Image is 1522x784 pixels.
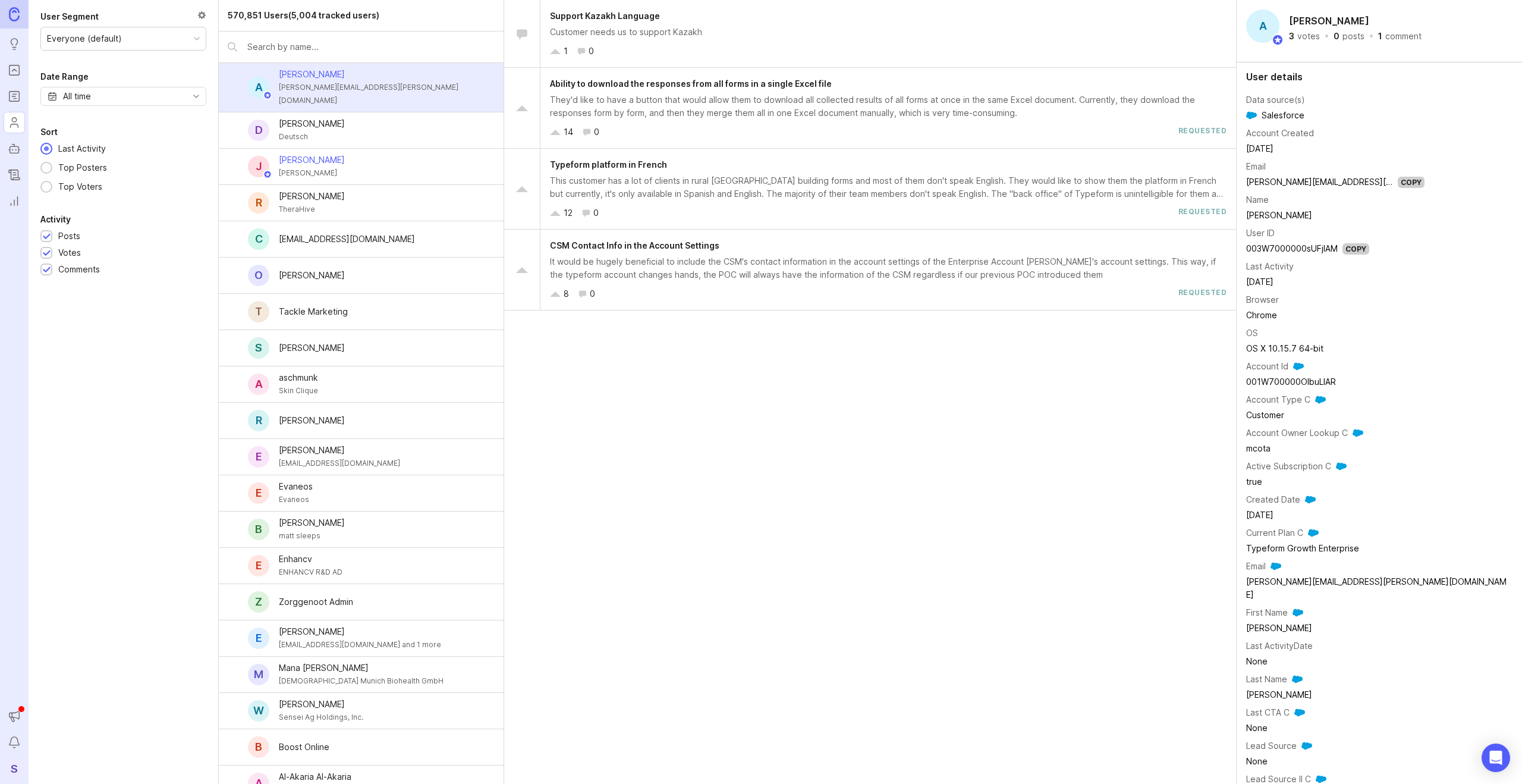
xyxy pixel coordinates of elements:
div: requested [1178,126,1227,139]
div: [PERSON_NAME] [279,68,485,81]
div: User details [1246,72,1512,81]
img: Salesforce logo [1308,528,1319,538]
div: 0 [589,45,594,58]
div: O [248,265,269,286]
div: Sensei Ag Holdings, Inc. [279,711,363,724]
div: Zorggenoot Admin [279,595,353,609]
div: Activity [40,212,71,227]
div: User ID [1246,227,1275,240]
div: Account Type C [1246,393,1310,406]
div: [EMAIL_ADDRESS][DOMAIN_NAME] and 1 more [279,638,441,651]
h2: [PERSON_NAME] [1287,12,1372,30]
div: Boost Online [279,741,329,754]
div: They'd like to have a button that would allow them to download all collected results of all forms... [550,93,1227,120]
div: A [1246,10,1279,43]
div: First Name [1246,606,1288,619]
div: [PERSON_NAME] [279,698,363,711]
div: 8 [564,287,569,300]
div: 3 [1289,32,1294,40]
div: A [248,77,269,98]
div: Account Owner Lookup C [1246,427,1348,440]
div: [EMAIL_ADDRESS][DOMAIN_NAME] [279,457,400,470]
div: [PERSON_NAME] [279,414,345,427]
div: a [248,374,269,395]
input: Search by name... [247,40,495,54]
div: [PERSON_NAME][EMAIL_ADDRESS][PERSON_NAME][DOMAIN_NAME] [1246,575,1512,601]
div: [PERSON_NAME] [1246,688,1512,701]
a: Reporting [4,190,25,212]
div: S [248,337,269,359]
div: [PERSON_NAME] [279,153,345,167]
div: OS [1246,327,1258,340]
div: [PERSON_NAME] [279,167,345,180]
div: [PERSON_NAME] [279,341,345,355]
img: member badge [263,91,272,100]
div: 570,851 Users (5,004 tracked users) [228,9,379,22]
div: mcota [1246,442,1512,455]
div: Account Id [1246,360,1288,373]
div: Enhancv [279,553,342,566]
div: Posts [58,230,80,243]
div: None [1246,722,1512,735]
div: None [1246,755,1512,768]
img: Salesforce logo [1293,361,1304,372]
div: aschmunk [279,371,318,384]
div: e [248,446,269,468]
div: Deutsch [279,130,345,143]
div: M [248,664,269,685]
a: Portal [4,59,25,81]
div: votes [1297,32,1320,40]
div: All time [63,90,91,103]
time: [DATE] [1246,510,1273,520]
div: Customer needs us to support Kazakh [550,26,1227,39]
time: [DATE] [1246,277,1273,287]
div: W [248,700,269,722]
button: Announcements [4,705,25,727]
td: OS X 10.15.7 64-bit [1246,341,1512,356]
div: Copy [1342,243,1369,255]
div: 003W7000000sUFjIAM [1246,242,1338,255]
td: Chrome [1246,308,1512,323]
div: 14 [564,126,573,139]
div: Current Plan C [1246,526,1303,540]
div: [DEMOGRAPHIC_DATA] Munich Biohealth GmbH [279,675,444,688]
a: Changelog [4,164,25,186]
div: requested [1178,287,1227,300]
div: Evaneos [279,493,313,506]
a: Users [4,112,25,133]
div: Z [248,591,269,613]
div: None [1246,655,1512,668]
a: Roadmaps [4,86,25,107]
div: Open Intercom Messenger [1482,744,1510,772]
img: member badge [263,170,272,179]
div: Typeform Growth Enterprise [1246,542,1512,555]
a: [PERSON_NAME][EMAIL_ADDRESS][PERSON_NAME][DOMAIN_NAME] [1246,177,1514,187]
div: Sort [40,125,58,139]
div: · [1368,32,1375,40]
div: Lead Source [1246,739,1297,752]
img: Salesforce logo [1336,461,1347,472]
img: Salesforce logo [1246,110,1257,121]
div: Comments [58,263,100,276]
span: CSM Contact Info in the Account Settings [550,240,719,250]
div: Al-Akaria Al-Akaria [279,770,378,783]
button: Notifications [4,732,25,753]
div: Skin Clique [279,384,318,397]
div: B [248,736,269,758]
div: 0 [593,206,599,219]
a: Ability to download the responses from all forms in a single Excel fileThey'd like to have a butt... [504,68,1236,149]
img: Salesforce logo [1271,561,1281,572]
div: It would be hugely beneficial to include the CSM's contact information in the account settings of... [550,255,1227,281]
div: comment [1385,32,1422,40]
div: Email [1246,160,1266,173]
svg: toggle icon [187,92,206,101]
div: 1 [564,45,568,58]
div: 1 [1378,32,1382,40]
span: Support Kazakh Language [550,11,660,21]
div: Last ActivityDate [1246,639,1313,653]
div: T [248,301,269,322]
div: Last Name [1246,673,1287,686]
div: Evaneos [279,480,313,493]
div: Browser [1246,293,1279,306]
div: Copy [1398,177,1424,188]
